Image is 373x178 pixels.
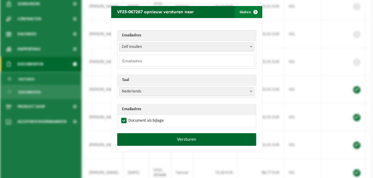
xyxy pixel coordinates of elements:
span: Zelf invullen [119,42,254,52]
button: Sluiten [235,6,262,18]
input: Emailadres [119,55,254,67]
th: Emailadres [117,104,256,115]
th: Taal [117,75,256,86]
span: Zelf invullen [119,43,254,51]
button: Versturen [117,133,256,146]
h2: VF25-067267 opnieuw versturen naar [111,6,200,17]
label: Document als bijlage [120,116,164,125]
th: Emailadres [117,30,256,41]
span: Nederlands [119,87,254,96]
